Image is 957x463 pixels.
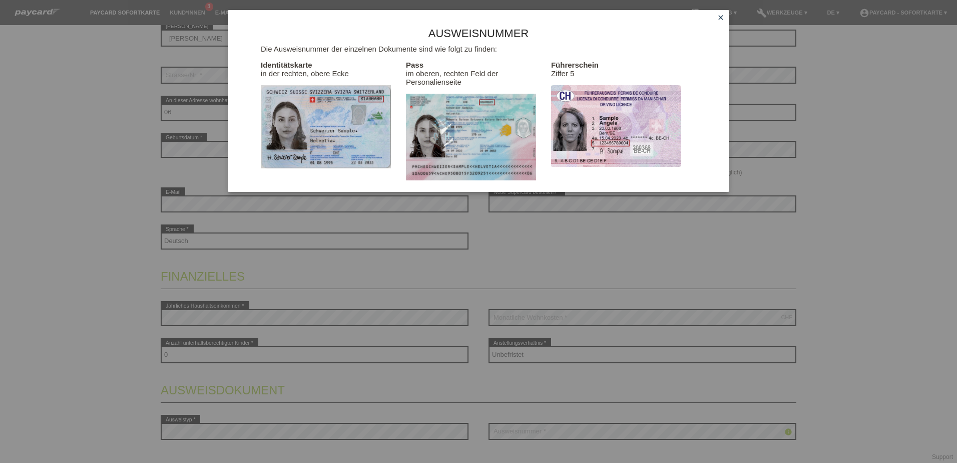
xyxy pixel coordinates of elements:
img: id_document_number_help_id.png [261,85,391,168]
p: Die Ausweisnummer der einzelnen Dokumente sind wie folgt zu finden: [261,45,696,53]
i: close [717,14,725,22]
b: Identitätskarte [261,61,312,69]
p: im oberen, rechten Feld der Personalienseite [406,61,551,86]
b: Führerschein [551,61,599,69]
img: id_document_number_help_driverslicense.png [551,85,681,167]
p: Ziffer 5 [551,61,696,78]
img: id_document_number_help_passport.png [406,94,536,180]
a: close [714,13,727,24]
p: in der rechten, obere Ecke [261,61,406,78]
b: Pass [406,61,423,69]
h1: Ausweisnummer [261,27,696,40]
